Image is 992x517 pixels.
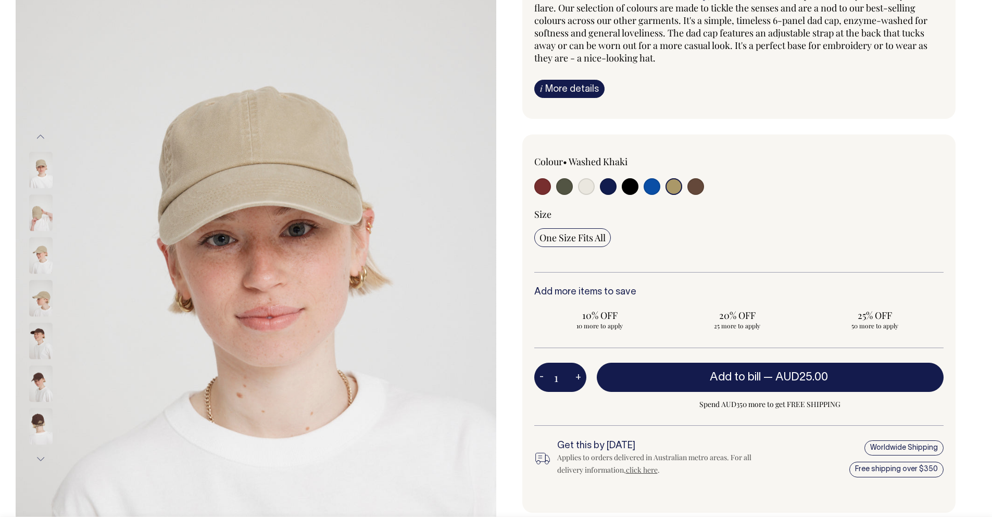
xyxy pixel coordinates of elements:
span: 25% OFF [814,309,935,322]
div: Colour [534,155,698,168]
button: Next [33,448,48,471]
span: Spend AUD350 more to get FREE SHIPPING [597,398,944,411]
div: Size [534,208,944,220]
span: 10% OFF [539,309,660,322]
h6: Add more items to save [534,287,944,298]
button: Previous [33,125,48,149]
span: 25 more to apply [677,322,798,330]
input: 10% OFF 10 more to apply [534,306,665,333]
img: washed-khaki [29,280,53,316]
button: - [534,367,549,388]
button: + [570,367,586,388]
img: espresso [29,323,53,359]
img: espresso [29,408,53,445]
span: 10 more to apply [539,322,660,330]
span: — [763,372,831,383]
img: washed-khaki [29,194,53,231]
span: One Size Fits All [539,231,606,244]
span: 50 more to apply [814,322,935,330]
span: Add to bill [710,372,761,383]
input: 20% OFF 25 more to apply [672,306,803,333]
img: washed-khaki [29,237,53,274]
label: Washed Khaki [569,155,627,168]
input: 25% OFF 50 more to apply [809,306,940,333]
span: 20% OFF [677,309,798,322]
button: Add to bill —AUD25.00 [597,363,944,392]
img: espresso [29,365,53,402]
span: i [540,83,543,94]
div: Applies to orders delivered in Australian metro areas. For all delivery information, . [557,451,758,476]
span: • [563,155,567,168]
span: AUD25.00 [775,372,828,383]
a: click here [626,465,658,475]
h6: Get this by [DATE] [557,441,758,451]
a: iMore details [534,80,605,98]
img: washed-khaki [29,152,53,188]
input: One Size Fits All [534,228,611,247]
